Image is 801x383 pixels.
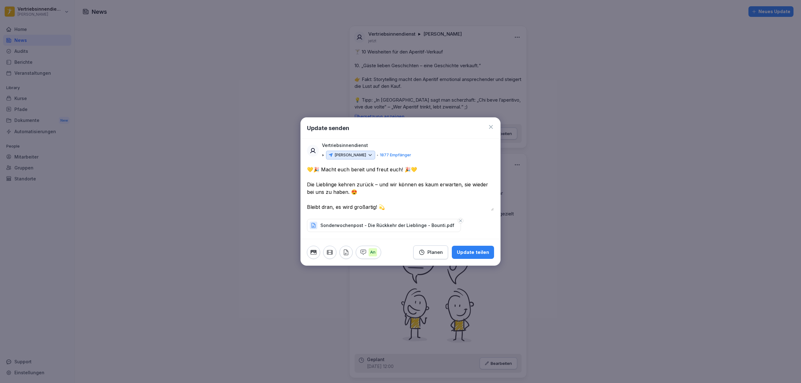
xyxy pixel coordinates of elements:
button: Update teilen [452,246,494,259]
p: 1877 Empfänger [380,152,411,158]
h1: Update senden [307,124,349,132]
button: Planen [413,245,448,259]
div: Planen [419,249,443,256]
p: Vertriebsinnendienst [322,142,368,149]
button: An [356,246,381,259]
div: Update teilen [457,249,489,256]
p: Sonderwochenpost - Die Rückkehr der Lieblinge - Bounti.pdf [320,222,454,229]
p: [PERSON_NAME] [334,152,366,158]
p: An [369,248,377,256]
